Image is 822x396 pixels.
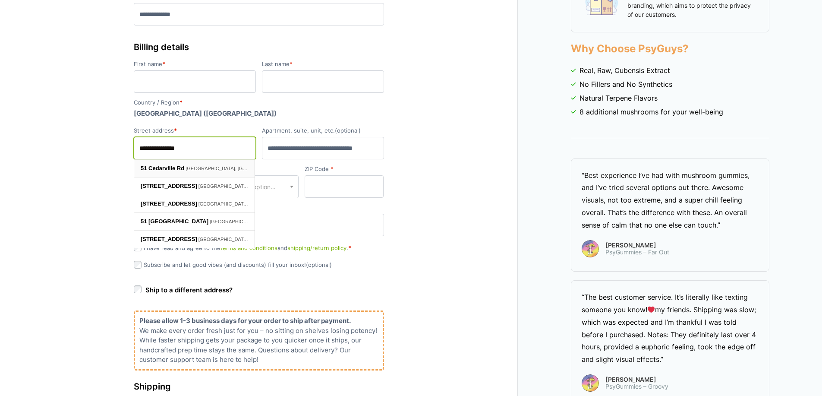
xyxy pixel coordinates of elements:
[605,249,669,256] span: PsyGummies – Far Out
[134,244,351,251] label: I have read and agree to the and .
[180,99,183,106] abbr: required
[262,61,384,67] label: Last name
[141,165,147,171] span: 51
[174,127,177,134] abbr: required
[335,127,361,134] span: (optional)
[290,60,293,67] abbr: required
[134,41,384,54] h3: Billing details
[582,169,759,231] div: “Best experience I’ve had with mushroom gummies, and I’ve tried several options out there. Awesom...
[287,244,346,251] a: shipping/return policy
[148,165,184,171] span: Cedarville Rd
[579,107,723,117] span: 8 additional mushrooms for your well-being
[210,219,363,224] span: [GEOGRAPHIC_DATA], [GEOGRAPHIC_DATA], [GEOGRAPHIC_DATA]
[141,218,147,225] span: 51
[571,42,689,55] strong: Why Choose PsyGuys?
[582,291,759,366] div: “The best customer service. It’s literally like texting someone you know! my friends. Shipping wa...
[306,261,332,268] span: (optional)
[605,242,669,248] span: [PERSON_NAME]
[198,201,352,206] span: [GEOGRAPHIC_DATA], [GEOGRAPHIC_DATA], [GEOGRAPHIC_DATA]
[148,218,208,225] span: [GEOGRAPHIC_DATA]
[134,380,384,393] h3: Shipping
[141,236,197,242] span: [STREET_ADDRESS]
[579,65,670,76] span: Real, Raw, Cubensis Extract
[605,383,668,390] span: PsyGummies – Groovy
[134,128,256,133] label: Street address
[134,205,384,210] label: Phone
[134,100,384,105] label: Country / Region
[331,165,334,172] abbr: required
[348,244,351,251] abbr: required
[134,261,142,269] input: Subscribe and let good vibes (and discounts) fill your inbox!(optional)
[198,237,352,242] span: [GEOGRAPHIC_DATA], [GEOGRAPHIC_DATA], [GEOGRAPHIC_DATA]
[134,109,277,117] strong: [GEOGRAPHIC_DATA] ([GEOGRAPHIC_DATA])
[220,244,277,251] a: terms and conditions
[134,261,332,268] label: Subscribe and let good vibes (and discounts) fill your inbox!
[579,79,672,89] span: No Fillers and No Synthetics
[141,200,197,207] span: [STREET_ADDRESS]
[579,93,658,103] span: Natural Terpene Flavors
[186,166,339,171] span: [GEOGRAPHIC_DATA], [GEOGRAPHIC_DATA], [GEOGRAPHIC_DATA]
[134,285,142,293] input: Ship to a different address?
[162,60,165,67] abbr: required
[605,377,668,383] span: [PERSON_NAME]
[305,166,384,172] label: ZIP Code
[139,317,351,325] b: Please allow 1-3 business days for your order to ship after payment.
[219,175,299,198] span: State
[262,128,384,133] label: Apartment, suite, unit, etc.
[219,166,299,172] label: State
[139,326,378,365] p: We make every order fresh just for you – no sitting on shelves losing potency! While faster shipp...
[145,286,233,294] span: Ship to a different address?
[141,183,197,189] span: [STREET_ADDRESS]
[648,306,655,313] img: ❤️
[134,61,256,67] label: First name
[198,184,352,189] span: [GEOGRAPHIC_DATA], [GEOGRAPHIC_DATA], [GEOGRAPHIC_DATA]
